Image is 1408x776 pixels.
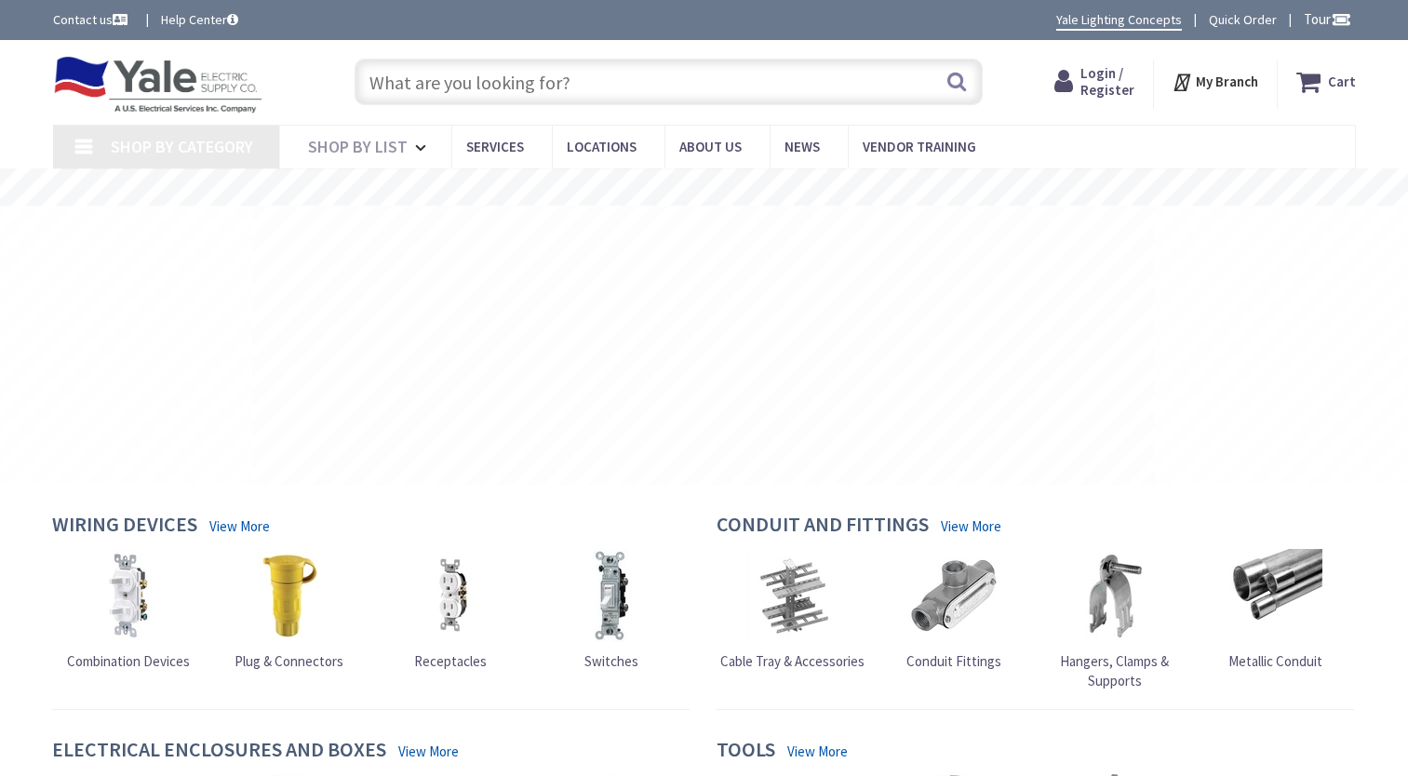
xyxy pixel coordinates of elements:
a: Cable Tray & Accessories Cable Tray & Accessories [720,549,865,671]
span: Conduit Fittings [906,652,1001,670]
h4: Wiring Devices [52,513,197,540]
a: Quick Order [1209,10,1277,29]
h4: Electrical Enclosures and Boxes [52,738,386,765]
span: Locations [567,138,637,155]
span: Switches [584,652,638,670]
img: Metallic Conduit [1229,549,1322,642]
a: View More [787,742,848,761]
span: Combination Devices [67,652,190,670]
img: Receptacles [404,549,497,642]
img: Cable Tray & Accessories [746,549,839,642]
img: Switches [565,549,658,642]
span: Cable Tray & Accessories [720,652,865,670]
a: Combination Devices Combination Devices [67,549,190,671]
a: Yale Lighting Concepts [1056,10,1182,31]
strong: My Branch [1196,73,1258,90]
input: What are you looking for? [355,59,983,105]
a: Contact us [53,10,131,29]
h4: Conduit and Fittings [717,513,929,540]
a: Conduit Fittings Conduit Fittings [906,549,1001,671]
strong: Cart [1328,65,1356,99]
a: View More [209,516,270,536]
span: Plug & Connectors [235,652,343,670]
img: Combination Devices [82,549,175,642]
span: Services [466,138,524,155]
span: Tour [1304,10,1351,28]
img: Hangers, Clamps & Supports [1068,549,1161,642]
img: Conduit Fittings [907,549,1000,642]
span: Shop By Category [111,136,253,157]
a: Switches Switches [565,549,658,671]
span: Vendor Training [863,138,976,155]
a: Plug & Connectors Plug & Connectors [235,549,343,671]
a: Hangers, Clamps & Supports Hangers, Clamps & Supports [1039,549,1191,691]
span: About Us [679,138,742,155]
a: Login / Register [1054,65,1134,99]
img: Plug & Connectors [243,549,336,642]
span: Metallic Conduit [1228,652,1322,670]
span: Shop By List [308,136,408,157]
span: News [784,138,820,155]
a: Metallic Conduit Metallic Conduit [1228,549,1322,671]
span: Login / Register [1080,64,1134,99]
a: View More [941,516,1001,536]
a: Help Center [161,10,238,29]
span: Receptacles [414,652,487,670]
a: Cart [1296,65,1356,99]
a: View More [398,742,459,761]
span: Hangers, Clamps & Supports [1060,652,1169,689]
div: My Branch [1172,65,1258,99]
img: Yale Electric Supply Co. [53,56,263,114]
a: Receptacles Receptacles [404,549,497,671]
h4: Tools [717,738,775,765]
